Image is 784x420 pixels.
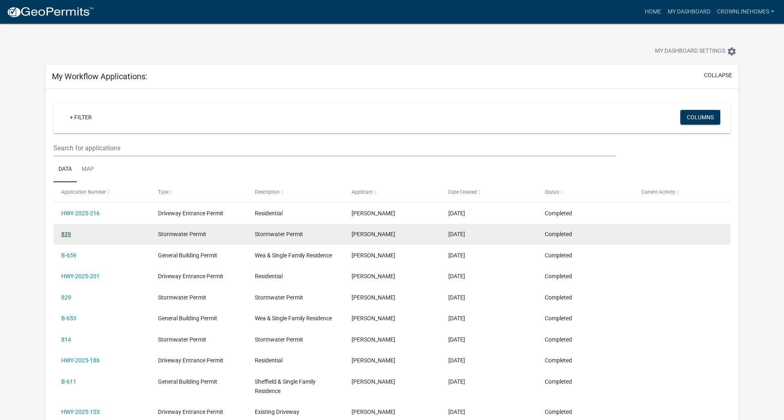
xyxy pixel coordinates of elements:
[255,409,299,415] span: Existing Driveway
[704,71,732,80] button: collapse
[545,357,572,364] span: Completed
[440,182,537,202] datatable-header-cell: Date Created
[352,273,395,279] span: Robert Lahrman
[545,231,572,237] span: Completed
[255,189,280,195] span: Description
[448,409,465,415] span: 06/13/2025
[648,43,743,59] button: My Dashboard Settingssettings
[545,315,572,322] span: Completed
[545,294,572,301] span: Completed
[61,231,71,237] a: 839
[448,273,465,279] span: 09/08/2025
[714,4,777,20] a: crownlinehomes
[255,252,332,259] span: Wea & Single Family Residence
[448,315,465,322] span: 08/26/2025
[545,210,572,217] span: Completed
[77,156,99,183] a: Map
[158,210,223,217] span: Driveway Entrance Permit
[158,378,217,385] span: General Building Permit
[158,189,169,195] span: Type
[352,357,395,364] span: Robert Lahrman
[61,252,76,259] a: B-659
[448,189,477,195] span: Date Created
[61,378,76,385] a: B-611
[545,252,572,259] span: Completed
[255,231,303,237] span: Stormwater Permit
[641,189,675,195] span: Current Activity
[545,378,572,385] span: Completed
[448,210,465,217] span: 10/03/2025
[664,4,714,20] a: My Dashboard
[352,294,395,301] span: Robert Lahrman
[61,357,100,364] a: HWY-2025-186
[634,182,731,202] datatable-header-cell: Current Activity
[255,336,303,343] span: Stormwater Permit
[61,294,71,301] a: 829
[344,182,441,202] datatable-header-cell: Applicant
[727,47,737,56] i: settings
[545,409,572,415] span: Completed
[61,315,76,322] a: B-653
[158,252,217,259] span: General Building Permit
[352,231,395,237] span: Robert Lahrman
[247,182,344,202] datatable-header-cell: Description
[545,273,572,279] span: Completed
[448,294,465,301] span: 09/08/2025
[61,210,100,217] a: HWY-2025-216
[655,47,725,56] span: My Dashboard Settings
[680,110,720,125] button: Columns
[352,409,395,415] span: Robert Lahrman
[63,110,98,125] a: + Filter
[255,378,316,394] span: Sheffield & Single Family Residence
[61,409,100,415] a: HWY-2025-153
[352,252,395,259] span: Robert Lahrman
[61,336,71,343] a: 814
[448,378,465,385] span: 06/18/2025
[255,210,283,217] span: Residential
[545,189,559,195] span: Status
[448,336,465,343] span: 08/06/2025
[158,336,206,343] span: Stormwater Permit
[352,378,395,385] span: Robert Lahrman
[537,182,634,202] datatable-header-cell: Status
[158,409,223,415] span: Driveway Entrance Permit
[255,315,332,322] span: Wea & Single Family Residence
[61,189,106,195] span: Application Number
[158,294,206,301] span: Stormwater Permit
[255,357,283,364] span: Residential
[53,140,616,156] input: Search for applications
[52,71,147,81] h5: My Workflow Applications:
[158,231,206,237] span: Stormwater Permit
[158,273,223,279] span: Driveway Entrance Permit
[53,182,150,202] datatable-header-cell: Application Number
[545,336,572,343] span: Completed
[352,189,373,195] span: Applicant
[352,336,395,343] span: Robert Lahrman
[158,315,217,322] span: General Building Permit
[255,273,283,279] span: Residential
[53,156,77,183] a: Data
[352,315,395,322] span: Robert Lahrman
[255,294,303,301] span: Stormwater Permit
[448,357,465,364] span: 08/06/2025
[61,273,100,279] a: HWY-2025-201
[641,4,664,20] a: Home
[448,231,465,237] span: 10/03/2025
[448,252,465,259] span: 09/08/2025
[352,210,395,217] span: Robert Lahrman
[150,182,247,202] datatable-header-cell: Type
[158,357,223,364] span: Driveway Entrance Permit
